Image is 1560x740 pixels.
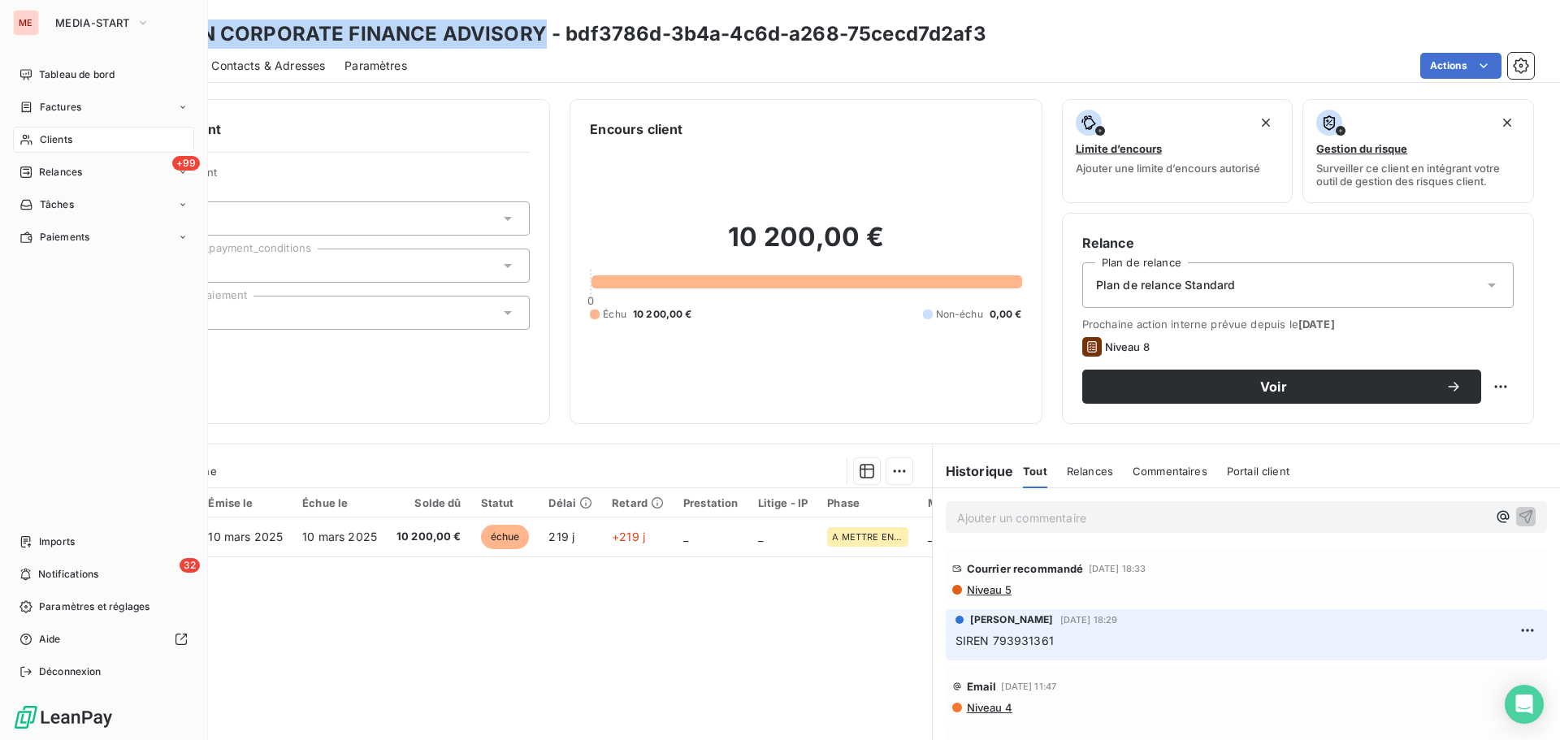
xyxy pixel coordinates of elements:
span: Paramètres [344,58,407,74]
span: MEDIA-START [55,16,130,29]
button: Limite d’encoursAjouter une limite d’encours autorisé [1062,99,1293,203]
div: Solde dû [396,496,461,509]
span: _ [928,530,933,543]
span: Paiements [40,230,89,245]
span: Déconnexion [39,664,102,679]
span: Clients [40,132,72,147]
span: Factures [40,100,81,115]
span: Tâches [40,197,74,212]
span: Voir [1102,380,1445,393]
div: Litige - IP [758,496,808,509]
span: Niveau 4 [965,701,1012,714]
span: 10 200,00 € [633,307,692,322]
h6: Encours client [590,119,682,139]
span: A METTRE EN RECOUVREMENT [832,532,903,542]
span: Commentaires [1133,465,1207,478]
div: Open Intercom Messenger [1505,685,1544,724]
span: 32 [180,558,200,573]
span: Gestion du risque [1316,142,1407,155]
span: Tout [1023,465,1047,478]
span: Limite d’encours [1076,142,1162,155]
span: Non-échu [936,307,983,322]
span: +219 j [612,530,645,543]
span: 10 mars 2025 [302,530,377,543]
div: Phase [827,496,908,509]
div: Émise le [208,496,283,509]
h3: AENON CORPORATE FINANCE ADVISORY - bdf3786d-3b4a-4c6d-a268-75cecd7d2af3 [143,19,986,49]
span: 0 [587,294,594,307]
span: Email [967,680,997,693]
span: Contacts & Adresses [211,58,325,74]
div: ME [13,10,39,36]
div: Échue le [302,496,377,509]
span: Propriétés Client [131,166,530,188]
span: Échu [603,307,626,322]
span: Prochaine action interne prévue depuis le [1082,318,1514,331]
button: Gestion du risqueSurveiller ce client en intégrant votre outil de gestion des risques client. [1302,99,1534,203]
span: [DATE] 11:47 [1001,682,1056,691]
h2: 10 200,00 € [590,221,1021,270]
span: Notifications [38,567,98,582]
span: 219 j [548,530,574,543]
span: Courrier recommandé [967,562,1084,575]
span: 10 200,00 € [396,529,461,545]
div: Mandat [928,496,968,509]
span: Surveiller ce client en intégrant votre outil de gestion des risques client. [1316,162,1520,188]
span: Relances [39,165,82,180]
h6: Informations client [98,119,530,139]
div: Statut [481,496,530,509]
h6: Relance [1082,233,1514,253]
div: Délai [548,496,592,509]
span: _ [683,530,688,543]
span: _ [758,530,763,543]
span: 10 mars 2025 [208,530,283,543]
a: Aide [13,626,194,652]
span: échue [481,525,530,549]
button: Actions [1420,53,1501,79]
span: [DATE] [1298,318,1335,331]
span: 0,00 € [990,307,1022,322]
button: Voir [1082,370,1481,404]
div: Retard [612,496,664,509]
span: [DATE] 18:29 [1060,615,1118,625]
span: Aide [39,632,61,647]
span: Imports [39,534,75,549]
span: Relances [1067,465,1113,478]
span: [PERSON_NAME] [970,612,1054,627]
span: Plan de relance Standard [1096,277,1236,293]
span: Paramètres et réglages [39,599,149,614]
span: SIREN 793931361 [955,634,1054,647]
span: Portail client [1227,465,1289,478]
span: Niveau 8 [1105,340,1150,353]
img: Logo LeanPay [13,704,114,730]
span: +99 [172,156,200,171]
span: [DATE] 18:33 [1089,564,1146,573]
span: Niveau 5 [965,583,1012,596]
h6: Historique [933,461,1014,481]
span: Ajouter une limite d’encours autorisé [1076,162,1260,175]
div: Prestation [683,496,739,509]
span: Tableau de bord [39,67,115,82]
